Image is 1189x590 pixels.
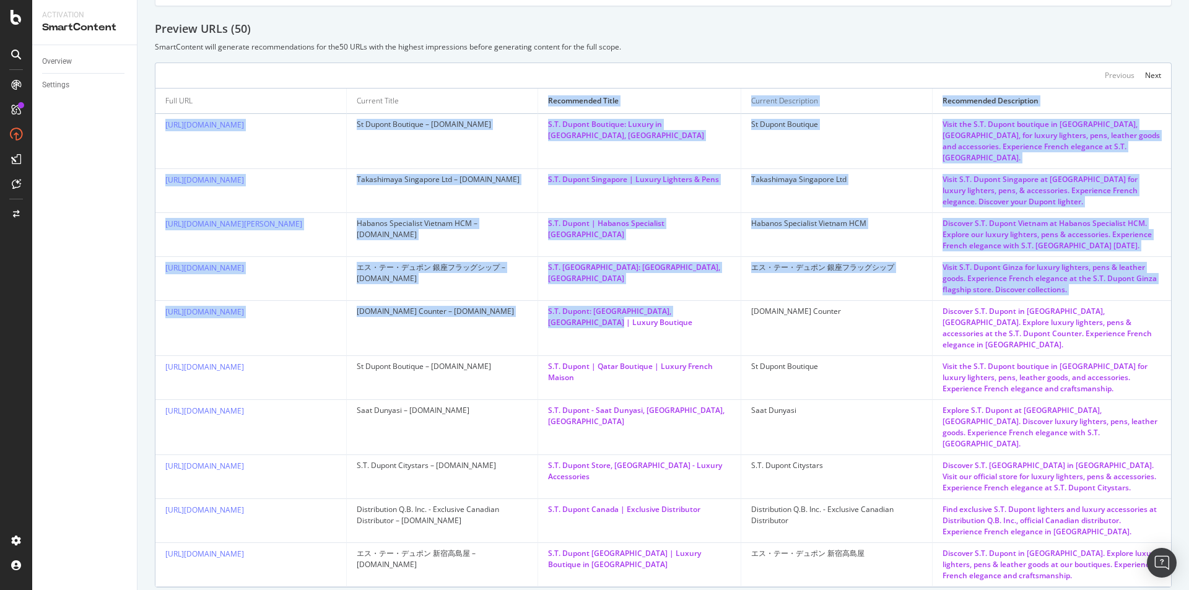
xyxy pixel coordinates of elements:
[165,505,244,515] a: [URL][DOMAIN_NAME]
[165,219,302,229] a: [URL][DOMAIN_NAME][PERSON_NAME]
[548,95,619,106] div: Recommended Title
[548,218,731,240] div: S.T. Dupont | Habanos Specialist [GEOGRAPHIC_DATA]
[751,504,922,526] div: Distribution Q.B. Inc. - Exclusive Canadian Distributor
[751,119,922,130] div: St Dupont Boutique
[751,548,922,559] div: エス・テー・デュポン 新宿高島屋
[751,405,922,416] div: Saat Dunyasi
[943,361,1161,394] div: Visit the S.T. Dupont boutique in [GEOGRAPHIC_DATA] for luxury lighters, pens, leather goods, and...
[943,460,1161,493] div: Discover S.T. [GEOGRAPHIC_DATA] in [GEOGRAPHIC_DATA]. Visit our official store for luxury lighter...
[357,405,528,416] div: Saat Dunyasi – [DOMAIN_NAME]
[357,548,528,570] div: エス・テー・デュポン 新宿高島屋 – [DOMAIN_NAME]
[165,406,244,416] a: [URL][DOMAIN_NAME]
[1145,68,1161,83] button: Next
[548,262,731,284] div: S.T. [GEOGRAPHIC_DATA]: [GEOGRAPHIC_DATA], [GEOGRAPHIC_DATA]
[155,41,1172,52] div: SmartContent will generate recommendations for the 50 URLs with the highest impressions before ge...
[42,10,127,20] div: Activation
[165,119,244,130] a: [URL][DOMAIN_NAME]
[357,460,528,471] div: S.T. Dupont Citystars – [DOMAIN_NAME]
[548,548,731,570] div: S.T. Dupont [GEOGRAPHIC_DATA] | Luxury Boutique in [GEOGRAPHIC_DATA]
[1147,548,1177,578] div: Open Intercom Messenger
[165,306,244,317] a: [URL][DOMAIN_NAME]
[155,21,1172,37] div: Preview URLs ( 50 )
[751,460,922,471] div: S.T. Dupont Citystars
[42,20,127,35] div: SmartContent
[548,174,731,185] div: S.T. Dupont Singapore | Luxury Lighters & Pens
[357,504,528,526] div: Distribution Q.B. Inc. - Exclusive Canadian Distributor – [DOMAIN_NAME]
[357,218,528,240] div: Habanos Specialist Vietnam HCM – [DOMAIN_NAME]
[548,361,731,383] div: S.T. Dupont | Qatar Boutique | Luxury French Maison
[165,262,244,273] a: [URL][DOMAIN_NAME]
[943,262,1161,295] div: Visit S.T. Dupont Ginza for luxury lighters, pens & leather goods. Experience French elegance at ...
[943,548,1161,581] div: Discover S.T. Dupont in [GEOGRAPHIC_DATA]. Explore luxury lighters, pens & leather goods at our b...
[42,55,72,68] div: Overview
[1145,70,1161,80] div: Next
[751,306,922,317] div: [DOMAIN_NAME] Counter
[357,119,528,130] div: St Dupont Boutique – [DOMAIN_NAME]
[165,362,244,372] a: [URL][DOMAIN_NAME]
[357,174,528,185] div: Takashimaya Singapore Ltd – [DOMAIN_NAME]
[357,306,528,317] div: [DOMAIN_NAME] Counter – [DOMAIN_NAME]
[943,218,1161,251] div: Discover S.T. Dupont Vietnam at Habanos Specialist HCM. Explore our luxury lighters, pens & acces...
[357,95,399,106] div: Current Title
[548,460,731,482] div: S.T. Dupont Store, [GEOGRAPHIC_DATA] - Luxury Accessories
[42,55,128,68] a: Overview
[943,405,1161,449] div: Explore S.T. Dupont at [GEOGRAPHIC_DATA], [GEOGRAPHIC_DATA]. Discover luxury lighters, pens, leat...
[357,361,528,372] div: St Dupont Boutique – [DOMAIN_NAME]
[165,175,244,185] a: [URL][DOMAIN_NAME]
[751,361,922,372] div: St Dupont Boutique
[751,95,818,106] div: Current Description
[943,306,1161,350] div: Discover S.T. Dupont in [GEOGRAPHIC_DATA], [GEOGRAPHIC_DATA]. Explore luxury lighters, pens & acc...
[943,174,1161,207] div: Visit S.T. Dupont Singapore at [GEOGRAPHIC_DATA] for luxury lighters, pens, & accessories. Experi...
[1105,68,1135,83] button: Previous
[1105,70,1135,80] div: Previous
[357,262,528,284] div: エス・テー・デュポン 銀座フラッグシップ – [DOMAIN_NAME]
[943,119,1161,163] div: Visit the S.T. Dupont boutique in [GEOGRAPHIC_DATA], [GEOGRAPHIC_DATA], for luxury lighters, pens...
[548,119,731,141] div: S.T. Dupont Boutique: Luxury in [GEOGRAPHIC_DATA], [GEOGRAPHIC_DATA]
[943,504,1161,537] div: Find exclusive S.T. Dupont lighters and luxury accessories at Distribution Q.B. Inc., official Ca...
[548,405,731,427] div: S.T. Dupont - Saat Dunyasi, [GEOGRAPHIC_DATA], [GEOGRAPHIC_DATA]
[548,306,731,328] div: S.T. Dupont: [GEOGRAPHIC_DATA], [GEOGRAPHIC_DATA] | Luxury Boutique
[548,504,731,515] div: S.T. Dupont Canada | Exclusive Distributor
[165,461,244,471] a: [URL][DOMAIN_NAME]
[42,79,69,92] div: Settings
[751,174,922,185] div: Takashimaya Singapore Ltd
[42,79,128,92] a: Settings
[165,95,193,106] div: Full URL
[943,95,1039,106] div: Recommended Description
[751,218,922,229] div: Habanos Specialist Vietnam HCM
[165,549,244,559] a: [URL][DOMAIN_NAME]
[751,262,922,273] div: エス・テー・デュポン 銀座フラッグシップ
